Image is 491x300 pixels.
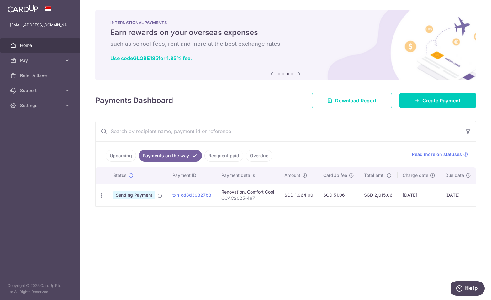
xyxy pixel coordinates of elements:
span: Create Payment [422,97,461,104]
h5: Earn rewards on your overseas expenses [110,28,461,38]
span: Status [113,172,127,178]
th: Payment ID [167,167,216,184]
a: Upcoming [106,150,136,162]
span: Home [20,42,61,49]
span: Pay [20,57,61,64]
img: CardUp [8,5,38,13]
th: Payment details [216,167,279,184]
input: Search by recipient name, payment id or reference [96,121,461,141]
span: Refer & Save [20,72,61,79]
td: SGD 1,964.00 [279,184,318,206]
h4: Payments Dashboard [95,95,173,106]
td: SGD 51.06 [318,184,359,206]
span: CardUp fee [323,172,347,178]
span: Settings [20,102,61,109]
a: Use codeGLOBE185for 1.85% fee. [110,55,192,61]
a: Recipient paid [204,150,243,162]
span: Read more on statuses [412,151,462,158]
span: Support [20,87,61,94]
span: Due date [445,172,464,178]
a: Create Payment [399,93,476,108]
span: Sending Payment [113,191,155,199]
span: Download Report [335,97,377,104]
div: Renovation. Comfort Cool [221,189,274,195]
iframe: Opens a widget where you can find more information [451,281,485,297]
span: Charge date [403,172,428,178]
td: SGD 2,015.06 [359,184,398,206]
p: CCAC2025-467 [221,195,274,201]
b: GLOBE185 [133,55,158,61]
a: Payments on the way [139,150,202,162]
a: Overdue [246,150,272,162]
span: Amount [284,172,300,178]
p: INTERNATIONAL PAYMENTS [110,20,461,25]
span: Total amt. [364,172,385,178]
td: [DATE] [398,184,440,206]
img: International Payment Banner [95,10,476,80]
a: txn_cd8d39327b8 [172,192,211,198]
h6: such as school fees, rent and more at the best exchange rates [110,40,461,48]
a: Download Report [312,93,392,108]
a: Read more on statuses [412,151,468,158]
p: [EMAIL_ADDRESS][DOMAIN_NAME] [10,22,70,28]
td: [DATE] [440,184,476,206]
